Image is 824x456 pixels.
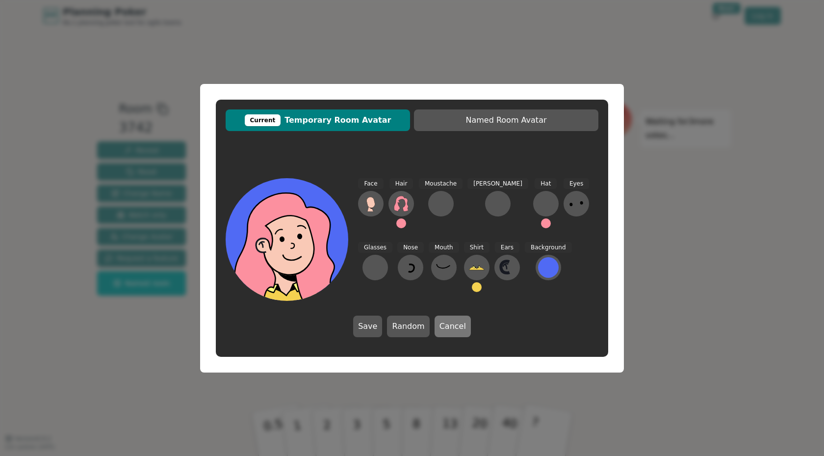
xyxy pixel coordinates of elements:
span: [PERSON_NAME] [467,178,528,189]
button: Cancel [435,316,471,337]
span: Shirt [464,242,489,253]
span: Hair [389,178,413,189]
span: Moustache [419,178,463,189]
button: Save [353,316,382,337]
span: Named Room Avatar [419,114,593,126]
span: Ears [495,242,519,253]
span: Nose [397,242,424,253]
span: Hat [535,178,557,189]
span: Mouth [429,242,459,253]
button: Named Room Avatar [414,109,598,131]
button: Random [387,316,429,337]
span: Temporary Room Avatar [231,114,405,126]
span: Glasses [358,242,392,253]
span: Face [358,178,383,189]
span: Eyes [564,178,589,189]
span: Background [525,242,572,253]
div: Current [245,114,281,126]
button: CurrentTemporary Room Avatar [226,109,410,131]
